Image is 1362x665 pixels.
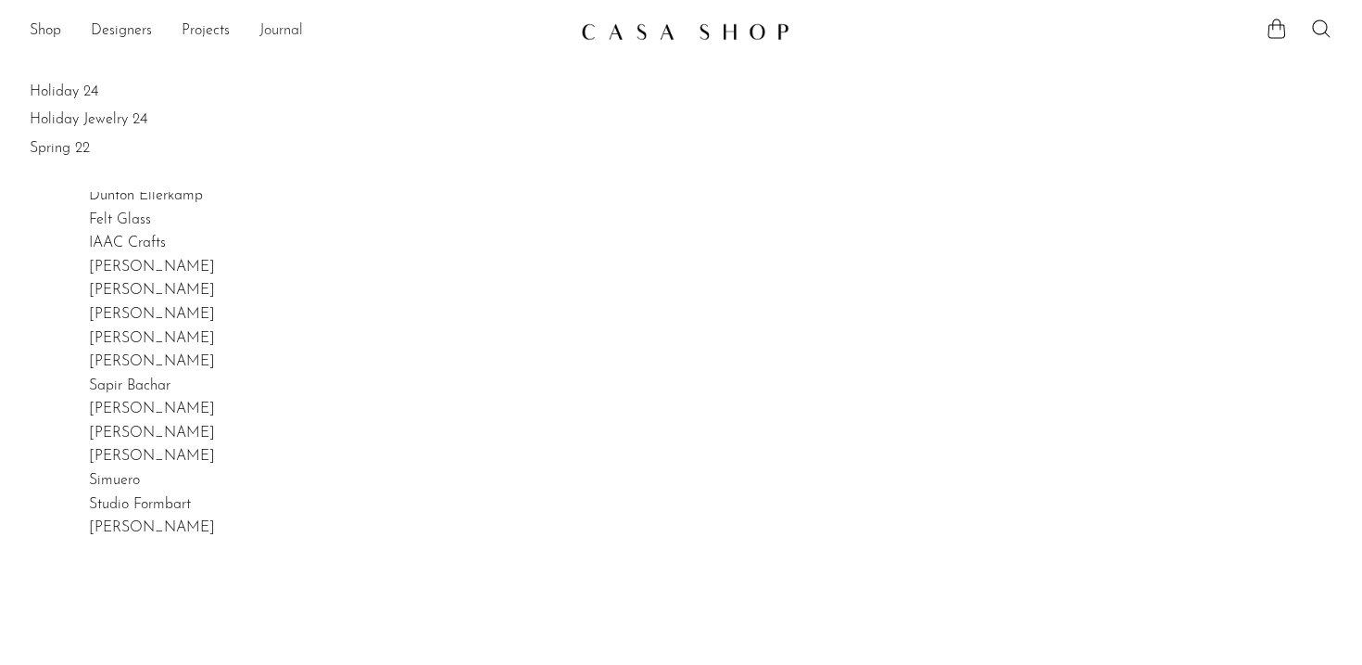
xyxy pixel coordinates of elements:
[89,378,170,393] a: Sapir Bachar
[89,402,215,416] a: [PERSON_NAME]
[30,109,1332,130] a: Holiday Jewelry 24
[89,236,166,250] a: IAAC Crafts
[30,16,566,47] ul: NEW HEADER MENU
[89,449,215,464] a: [PERSON_NAME]
[91,19,152,44] a: Designers
[89,473,140,488] a: Simuero
[89,260,215,275] a: [PERSON_NAME]
[89,307,215,322] a: [PERSON_NAME]
[89,426,215,441] a: [PERSON_NAME]
[30,138,1332,159] a: Spring 22
[30,19,61,44] a: Shop
[89,497,191,512] a: Studio Formbart
[89,331,215,346] a: [PERSON_NAME]
[89,283,215,298] a: [PERSON_NAME]
[89,354,215,369] a: [PERSON_NAME]
[89,188,203,203] a: Dunton Ellerkamp
[89,212,151,227] a: Felt Glass
[30,82,1332,102] a: Holiday 24
[259,19,303,44] a: Journal
[89,520,215,535] a: [PERSON_NAME]
[182,19,230,44] a: Projects
[30,16,566,47] nav: Desktop navigation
